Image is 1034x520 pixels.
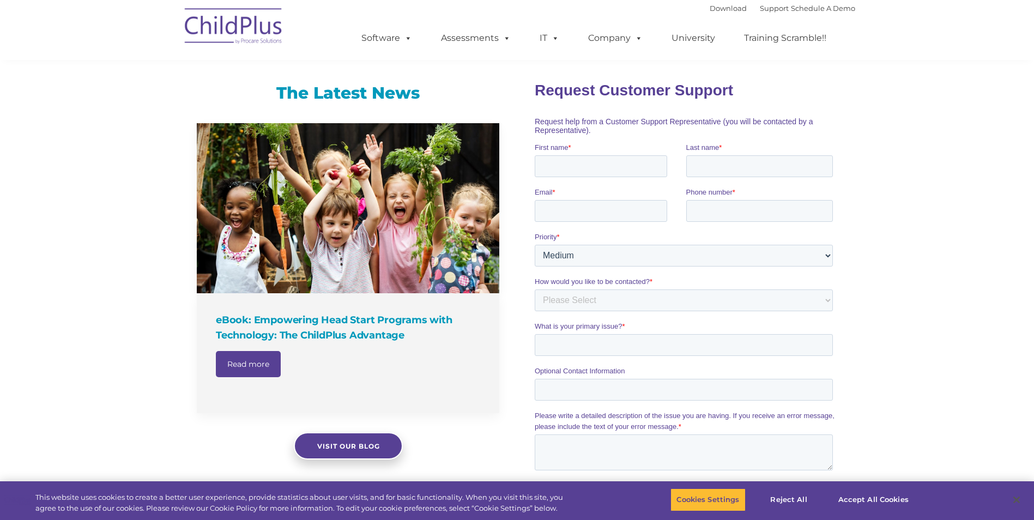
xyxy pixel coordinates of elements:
a: Software [350,27,423,49]
img: ChildPlus by Procare Solutions [179,1,288,55]
a: Visit our blog [294,432,403,459]
button: Close [1005,488,1029,512]
button: Cookies Settings [670,488,745,511]
a: Company [577,27,654,49]
a: Download [710,4,747,13]
a: Assessments [430,27,522,49]
button: Accept All Cookies [832,488,915,511]
a: IT [529,27,570,49]
div: This website uses cookies to create a better user experience, provide statistics about user visit... [35,492,569,513]
h3: The Latest News [197,82,499,104]
h4: eBook: Empowering Head Start Programs with Technology: The ChildPlus Advantage [216,312,483,343]
a: Read more [216,351,281,377]
a: Support [760,4,789,13]
font: | [710,4,855,13]
a: Schedule A Demo [791,4,855,13]
a: University [661,27,726,49]
button: Reject All [755,488,823,511]
a: Training Scramble!! [733,27,837,49]
span: Visit our blog [317,442,379,450]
